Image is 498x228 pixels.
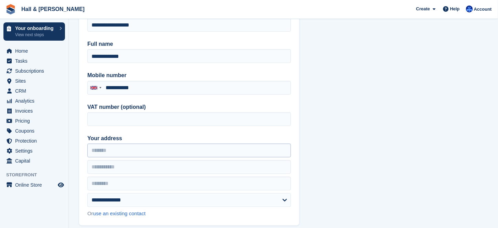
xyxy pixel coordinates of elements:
label: VAT number (optional) [87,103,291,111]
a: menu [3,56,65,66]
a: menu [3,146,65,156]
span: Coupons [15,126,56,136]
a: menu [3,76,65,86]
label: Your address [87,134,291,143]
img: Claire Banham [466,6,473,12]
span: Account [474,6,492,13]
span: Capital [15,156,56,166]
a: menu [3,66,65,76]
label: Full name [87,40,291,48]
span: Home [15,46,56,56]
span: Settings [15,146,56,156]
span: Help [450,6,460,12]
p: Your onboarding [15,26,56,31]
a: use an existing contact [93,210,146,216]
a: menu [3,116,65,126]
span: Invoices [15,106,56,116]
a: Hall & [PERSON_NAME] [19,3,87,15]
p: View next steps [15,32,56,38]
div: Or [87,210,291,218]
label: Mobile number [87,71,291,80]
span: Analytics [15,96,56,106]
a: menu [3,106,65,116]
span: Create [416,6,430,12]
a: menu [3,46,65,56]
span: Online Store [15,180,56,190]
span: Tasks [15,56,56,66]
a: menu [3,86,65,96]
a: Your onboarding View next steps [3,22,65,41]
a: menu [3,156,65,166]
span: Protection [15,136,56,146]
span: Subscriptions [15,66,56,76]
span: Storefront [6,172,68,178]
span: Pricing [15,116,56,126]
a: menu [3,180,65,190]
a: menu [3,126,65,136]
a: Preview store [57,181,65,189]
div: United Kingdom: +44 [88,81,104,94]
span: CRM [15,86,56,96]
a: menu [3,136,65,146]
a: menu [3,96,65,106]
span: Sites [15,76,56,86]
img: stora-icon-8386f47178a22dfd0bd8f6a31ec36ba5ce8667c1dd55bd0f319d3a0aa187defe.svg [6,4,16,14]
